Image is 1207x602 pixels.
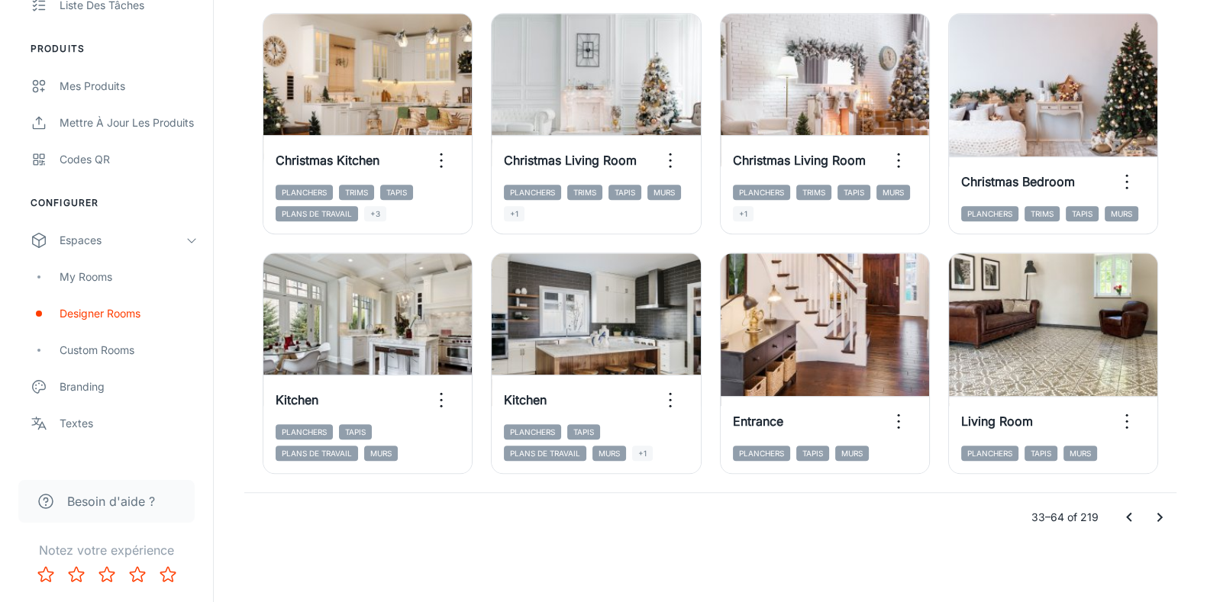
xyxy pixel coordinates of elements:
button: Rate 2 star [61,559,92,590]
span: Planchers [276,185,333,200]
h6: Christmas Kitchen [276,151,379,169]
span: Plans de travail [504,446,586,461]
button: Rate 5 star [153,559,183,590]
span: Murs [592,446,626,461]
div: Codes QR [60,151,198,168]
div: Textes [60,415,198,432]
span: +1 [504,206,524,221]
span: Tapis [1066,206,1099,221]
span: Tapis [608,185,641,200]
h6: Christmas Living Room [733,151,866,169]
span: Besoin d'aide ? [67,492,155,510]
h6: Living Room [961,412,1033,430]
h6: Entrance [733,412,783,430]
span: Tapis [1025,446,1057,461]
button: Go to previous page [1114,502,1144,533]
p: Notez votre expérience [12,541,201,559]
span: +1 [733,206,754,221]
p: 33–64 of 219 [1031,509,1099,526]
span: Planchers [961,446,1018,461]
span: Murs [647,185,681,200]
span: Tapis [567,424,600,439]
button: Go to next page [1144,502,1175,533]
div: My Rooms [60,269,198,285]
span: Tapis [339,424,372,439]
div: Espaces [60,232,186,249]
span: Murs [364,446,398,461]
span: Murs [876,185,910,200]
span: Trims [796,185,831,200]
h6: Kitchen [276,391,318,409]
button: Rate 1 star [31,559,61,590]
button: Rate 4 star [122,559,153,590]
span: Planchers [504,185,561,200]
span: Tapis [796,446,829,461]
h6: Christmas Bedroom [961,172,1075,191]
span: Planchers [733,185,790,200]
span: Tapis [380,185,413,200]
span: Plans de travail [276,446,358,461]
div: Custom Rooms [60,342,198,359]
div: Mettre à jour les produits [60,114,198,131]
span: Murs [835,446,869,461]
div: Branding [60,378,198,395]
span: Tapis [837,185,870,200]
span: Trims [567,185,602,200]
button: Rate 3 star [92,559,122,590]
span: Plans de travail [276,206,358,221]
h6: Christmas Living Room [504,151,637,169]
span: Planchers [733,446,790,461]
span: Murs [1105,206,1138,221]
div: Designer Rooms [60,305,198,322]
span: Planchers [276,424,333,439]
span: Planchers [961,206,1018,221]
div: Mes produits [60,78,198,95]
span: +3 [364,206,386,221]
span: Trims [1025,206,1060,221]
span: +1 [632,446,653,461]
span: Planchers [504,424,561,439]
span: Murs [1063,446,1097,461]
span: Trims [339,185,374,200]
h6: Kitchen [504,391,547,409]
